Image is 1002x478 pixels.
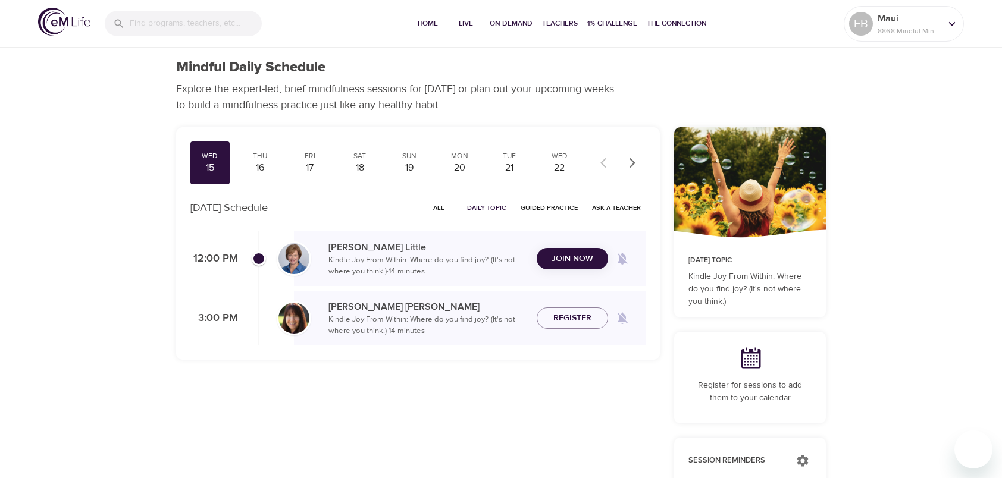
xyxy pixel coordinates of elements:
[424,202,453,213] span: All
[245,151,275,161] div: Thu
[544,151,574,161] div: Wed
[494,151,524,161] div: Tue
[521,202,578,213] span: Guided Practice
[467,202,506,213] span: Daily Topic
[462,199,511,217] button: Daily Topic
[295,151,325,161] div: Fri
[195,151,225,161] div: Wed
[608,304,637,332] span: Remind me when a class goes live every Wednesday at 3:00 PM
[295,161,325,175] div: 17
[452,17,480,30] span: Live
[688,455,784,467] p: Session Reminders
[419,199,458,217] button: All
[608,244,637,273] span: Remind me when a class goes live every Wednesday at 12:00 PM
[414,17,442,30] span: Home
[849,12,873,36] div: EB
[190,200,268,216] p: [DATE] Schedule
[190,251,238,267] p: 12:00 PM
[345,161,375,175] div: 18
[542,17,578,30] span: Teachers
[176,59,325,76] h1: Mindful Daily Schedule
[245,161,275,175] div: 16
[552,251,593,266] span: Join Now
[537,307,608,329] button: Register
[328,240,527,254] p: [PERSON_NAME] Little
[278,243,309,274] img: Kerry_Little_Headshot_min.jpg
[592,202,641,213] span: Ask a Teacher
[647,17,706,30] span: The Connection
[516,199,583,217] button: Guided Practice
[38,8,90,36] img: logo
[328,314,527,337] p: Kindle Joy From Within: Where do you find joy? (It's not where you think.) · 14 minutes
[688,271,812,308] p: Kindle Joy From Within: Where do you find joy? (It's not where you think.)
[494,161,524,175] div: 21
[328,300,527,314] p: [PERSON_NAME] [PERSON_NAME]
[395,161,425,175] div: 19
[195,161,225,175] div: 15
[878,26,941,36] p: 8868 Mindful Minutes
[345,151,375,161] div: Sat
[490,17,533,30] span: On-Demand
[176,81,622,113] p: Explore the expert-led, brief mindfulness sessions for [DATE] or plan out your upcoming weeks to ...
[278,303,309,334] img: Andrea_Lieberstein-min.jpg
[878,11,941,26] p: Maui
[190,310,238,326] p: 3:00 PM
[130,11,262,36] input: Find programs, teachers, etc...
[688,379,812,404] p: Register for sessions to add them to your calendar
[444,151,474,161] div: Mon
[537,248,608,270] button: Join Now
[954,430,992,468] iframe: Button to launch messaging window
[587,199,646,217] button: Ask a Teacher
[544,161,574,175] div: 22
[328,254,527,278] p: Kindle Joy From Within: Where do you find joy? (It's not where you think.) · 14 minutes
[688,255,812,266] p: [DATE] Topic
[395,151,425,161] div: Sun
[587,17,637,30] span: 1% Challenge
[553,311,591,326] span: Register
[444,161,474,175] div: 20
